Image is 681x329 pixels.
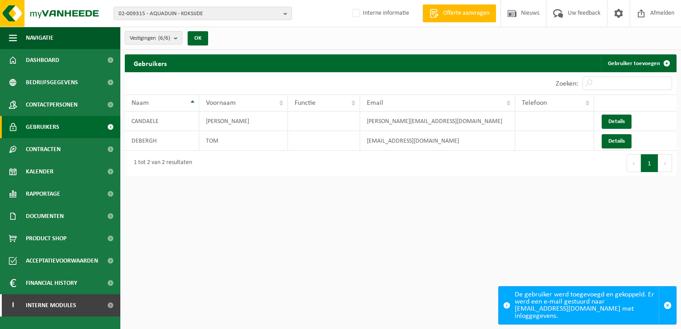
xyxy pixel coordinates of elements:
td: DEBERGH [125,131,199,151]
span: Voornaam [206,99,236,107]
span: Vestigingen [130,32,170,45]
a: Details [602,134,632,148]
span: Documenten [26,205,64,227]
button: 1 [641,154,658,172]
span: Interne modules [26,294,76,317]
a: Offerte aanvragen [423,4,496,22]
td: CANDAELE [125,111,199,131]
span: I [9,294,17,317]
span: Functie [295,99,316,107]
td: [PERSON_NAME] [199,111,287,131]
div: De gebruiker werd toegevoegd en gekoppeld. Er werd een e-mail gestuurd naar [EMAIL_ADDRESS][DOMAI... [515,287,659,324]
label: Interne informatie [350,7,409,20]
span: Bedrijfsgegevens [26,71,78,94]
button: Previous [627,154,641,172]
td: [PERSON_NAME][EMAIL_ADDRESS][DOMAIN_NAME] [360,111,516,131]
h2: Gebruikers [125,54,176,72]
span: Rapportage [26,183,60,205]
button: 02-009315 - AQUADUIN - KOKSIJDE [114,7,292,20]
a: Details [602,115,632,129]
span: Dashboard [26,49,59,71]
div: 1 tot 2 van 2 resultaten [129,155,192,171]
span: Offerte aanvragen [441,9,492,18]
count: (6/6) [158,35,170,41]
td: [EMAIL_ADDRESS][DOMAIN_NAME] [360,131,516,151]
button: Next [658,154,672,172]
span: Kalender [26,160,53,183]
span: Financial History [26,272,77,294]
span: Acceptatievoorwaarden [26,250,98,272]
span: Contracten [26,138,61,160]
button: OK [188,31,208,45]
a: Gebruiker toevoegen [601,54,676,72]
span: Telefoon [522,99,547,107]
span: Product Shop [26,227,66,250]
span: Gebruikers [26,116,59,138]
span: Navigatie [26,27,53,49]
label: Zoeken: [556,80,578,87]
td: TOM [199,131,287,151]
span: 02-009315 - AQUADUIN - KOKSIJDE [119,7,280,21]
span: Contactpersonen [26,94,78,116]
span: Naam [131,99,149,107]
span: Email [367,99,383,107]
button: Vestigingen(6/6) [125,31,182,45]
